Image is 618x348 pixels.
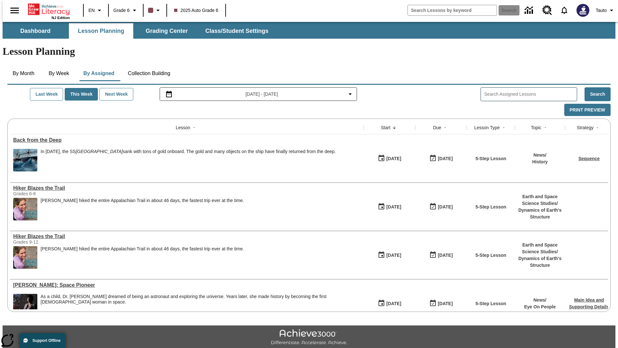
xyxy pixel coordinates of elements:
button: Sort [500,124,508,131]
input: search field [408,5,497,15]
span: Tauto [596,7,607,14]
p: History [532,159,548,165]
img: A ship sails through high waves during a storm. [13,149,37,171]
div: [DATE] [438,155,453,163]
div: Hiker Blazes the Trail [13,185,360,191]
svg: Collapse Date Range Filter [346,90,354,98]
p: In [DATE], the SS sank with tons of gold onboard. The gold and many objects on the ship have fina... [41,149,336,154]
button: Next Week [99,88,133,101]
button: Lesson Planning [69,23,133,39]
img: Avatar [576,4,589,17]
button: 10/09/25: First time the lesson was available [376,249,403,261]
div: As a child, Dr. Mae Jemison dreamed of being an astronaut and exploring the universe. Years later... [41,294,360,316]
div: [DATE] [438,251,453,259]
div: Jennifer Pharr Davis hiked the entire Appalachian Trail in about 46 days, the fastest trip ever a... [41,198,244,220]
div: [DATE] [386,203,401,211]
a: Resource Center, Will open in new tab [538,2,556,19]
p: Eye On People [524,304,556,310]
div: Start [381,124,390,131]
button: Dashboard [3,23,68,39]
div: Mae Jemison: Space Pioneer [13,282,360,288]
span: Class/Student Settings [205,27,268,35]
button: By Week [43,66,75,81]
div: [PERSON_NAME] hiked the entire Appalachian Trail in about 46 days, the fastest trip ever at the t... [41,198,244,203]
div: As a child, Dr. [PERSON_NAME] dreamed of being an astronaut and exploring the universe. Years lat... [41,294,360,305]
a: Hiker Blazes the Trail, Lessons [13,185,360,191]
em: [GEOGRAPHIC_DATA] [76,149,123,154]
button: Open side menu [5,1,24,20]
a: Notifications [556,2,573,19]
button: Class color is dark brown. Change class color [145,5,164,16]
button: Support Offline [19,333,66,348]
button: 10/09/25: Last day the lesson can be accessed [427,201,455,213]
button: Sort [594,124,601,131]
button: 10/09/25: Last day the lesson can be accessed [427,249,455,261]
input: Search Assigned Lessons [484,90,577,99]
a: Main Idea and Supporting Details [569,297,609,309]
div: [DATE] [386,300,401,308]
div: [PERSON_NAME] hiked the entire Appalachian Trail in about 46 days, the fastest trip ever at the t... [41,246,244,252]
a: Home [28,3,70,16]
button: 10/09/25: First time the lesson was available [376,201,403,213]
div: [DATE] [438,300,453,308]
button: 10/09/25: Last day the lesson can be accessed [427,152,455,165]
button: Grade: Grade 6, Select a grade [111,5,141,16]
p: Earth and Space Science Studies / [518,242,562,255]
div: In 1857, the SS Central America sank with tons of gold onboard. The gold and many objects on the ... [41,149,336,171]
button: By Month [7,66,40,81]
div: Grades 6-8 [13,191,110,196]
div: Grades 9-12 [13,239,110,245]
img: Former NASA astronaut Dr. Mae Jemison posed for a photograph in Houston, Texas. An image of space... [13,294,37,316]
a: Mae Jemison: Space Pioneer, Lessons [13,282,360,288]
a: Hiker Blazes the Trail, Lessons [13,234,360,239]
p: Dynamics of Earth's Structure [518,255,562,269]
p: 5-Step Lesson [475,204,506,210]
div: Topic [531,124,541,131]
span: Grade 6 [113,7,130,14]
button: This Week [65,88,98,101]
button: Sort [541,124,549,131]
div: Strategy [577,124,594,131]
img: A woman smiling up at the camera. Next to her there is a metal plaque that says Appalachian Trail. [13,198,37,220]
img: Achieve3000 Differentiate Accelerate Achieve [271,329,347,346]
button: Sort [390,124,398,131]
div: [DATE] [438,203,453,211]
div: SubNavbar [3,23,274,39]
span: Grading Center [145,27,188,35]
button: Language: EN, Select a language [86,5,106,16]
a: Back from the Deep, Lessons [13,137,360,143]
div: Back from the Deep [13,137,360,143]
span: Support Offline [33,338,61,343]
p: 5-Step Lesson [475,252,506,259]
p: News / [532,152,548,159]
button: Sort [441,124,449,131]
button: Class/Student Settings [200,23,274,39]
button: 10/09/25: Last day the lesson can be accessed [427,297,455,310]
a: Sequence [578,156,600,161]
p: Dynamics of Earth's Structure [518,207,562,220]
button: 10/09/25: First time the lesson was available [376,152,403,165]
div: Jennifer Pharr Davis hiked the entire Appalachian Trail in about 46 days, the fastest trip ever a... [41,246,244,269]
button: Sort [190,124,198,131]
p: News / [524,297,556,304]
span: Lesson Planning [78,27,124,35]
button: Grading Center [135,23,199,39]
span: 2025 Auto Grade 6 [174,7,219,14]
button: Print Preview [564,104,611,116]
button: By Assigned [78,66,119,81]
h1: Lesson Planning [3,45,615,57]
span: [DATE] - [DATE] [246,91,278,98]
button: Last Week [30,88,63,101]
button: Profile/Settings [593,5,618,16]
p: 5-Step Lesson [475,300,506,307]
div: SubNavbar [3,22,615,39]
div: Lesson Type [474,124,500,131]
div: Due [433,124,441,131]
span: NJ Edition [51,16,70,20]
button: Select a new avatar [573,2,593,19]
button: Select the date range menu item [163,90,354,98]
